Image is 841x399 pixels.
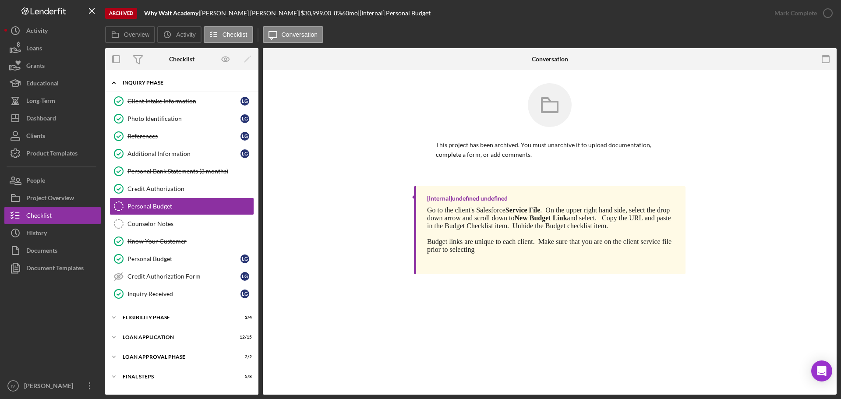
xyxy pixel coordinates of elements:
div: Activity [26,22,48,42]
div: 0 / 1 [236,394,252,399]
button: Grants [4,57,101,74]
div: 5 / 8 [236,374,252,379]
div: 12 / 15 [236,335,252,340]
div: History [26,224,47,244]
div: Clients [26,127,45,147]
button: Checklist [204,26,253,43]
button: Project Overview [4,189,101,207]
div: Client Intake Information [127,98,240,105]
div: Checklist [26,207,52,226]
a: Inquiry ReceivedLG [110,285,254,303]
div: Long-Term [26,92,55,112]
div: References [127,133,240,140]
div: Loan Application [123,335,230,340]
button: Loans [4,39,101,57]
label: Conversation [282,31,318,38]
div: Eligibility Phase [123,315,230,320]
div: Inquiry Received [127,290,240,297]
label: Activity [176,31,195,38]
div: Grants [26,57,45,77]
div: Dashboard [26,109,56,129]
button: Documents [4,242,101,259]
div: | [Internal] Personal Budget [358,10,431,17]
button: Activity [157,26,201,43]
a: Photo IdentificationLG [110,110,254,127]
a: Personal BudgetLG [110,250,254,268]
div: Conversation [532,56,568,63]
div: Inquiry Phase [123,80,247,85]
div: Additional Information [127,150,240,157]
a: Credit Authorization [110,180,254,198]
a: Personal Budget [110,198,254,215]
div: Checklist [169,56,194,63]
div: L G [240,97,249,106]
div: Educational [26,74,59,94]
div: Counselor Notes [127,220,254,227]
div: Loans [26,39,42,59]
div: Credit Authorization Form [127,273,240,280]
div: Know Your Customer [127,238,254,245]
button: Product Templates [4,145,101,162]
button: Educational [4,74,101,92]
div: Personal Bank Statements (3 months) [127,168,254,175]
button: Dashboard [4,109,101,127]
strong: New Budget Link [515,214,567,222]
button: People [4,172,101,189]
div: L G [240,272,249,281]
div: $30,999.00 [300,10,334,17]
div: Personal Budget [127,203,254,210]
div: Documents [26,242,57,261]
a: Counselor Notes [110,215,254,233]
a: Client Intake InformationLG [110,92,254,110]
div: 3 / 4 [236,315,252,320]
div: 8 % [334,10,342,17]
div: Photo Identification [127,115,240,122]
button: Activity [4,22,101,39]
div: Open Intercom Messenger [811,360,832,381]
div: Archived [105,8,137,19]
div: [PERSON_NAME] [PERSON_NAME] | [200,10,300,17]
div: Loan Approval Phase [123,354,230,360]
a: Personal Bank Statements (3 months) [110,162,254,180]
div: Loan Funded Phase [123,394,230,399]
div: L G [240,132,249,141]
button: IV[PERSON_NAME] [4,377,101,395]
a: Know Your Customer [110,233,254,250]
span: Go to the client's Salesforce . On the upper right hand side, select the drop down arrow and scro... [427,206,671,230]
button: Conversation [263,26,324,43]
button: Document Templates [4,259,101,277]
div: [PERSON_NAME] [22,377,79,397]
a: Additional InformationLG [110,145,254,162]
div: 2 / 2 [236,354,252,360]
button: Clients [4,127,101,145]
a: Checklist [4,207,101,224]
div: Product Templates [26,145,78,164]
b: Why Wait Academy [144,9,198,17]
label: Checklist [223,31,247,38]
div: Mark Complete [774,4,817,22]
div: People [26,172,45,191]
button: History [4,224,101,242]
div: Credit Authorization [127,185,254,192]
div: Document Templates [26,259,84,279]
div: FINAL STEPS [123,374,230,379]
div: L G [240,290,249,298]
div: Project Overview [26,189,74,209]
label: Overview [124,31,149,38]
div: L G [240,114,249,123]
p: This project has been archived. You must unarchive it to upload documentation, complete a form, o... [436,140,664,160]
button: Long-Term [4,92,101,109]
